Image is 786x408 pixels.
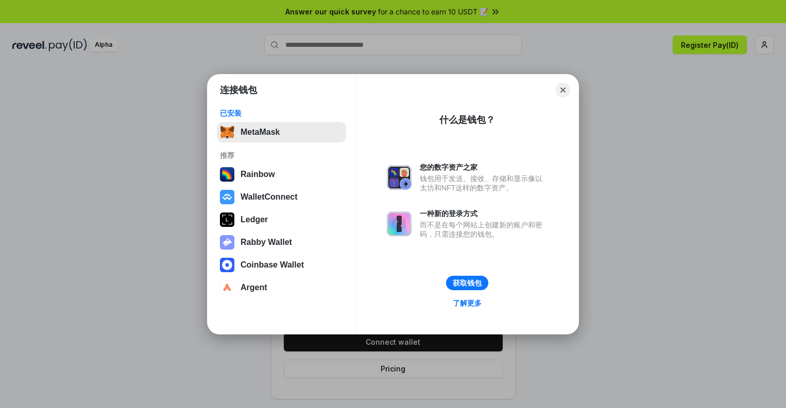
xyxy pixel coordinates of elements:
img: svg+xml,%3Csvg%20xmlns%3D%22http%3A%2F%2Fwww.w3.org%2F2000%2Fsvg%22%20fill%3D%22none%22%20viewBox... [220,235,234,250]
div: 推荐 [220,151,343,160]
div: MetaMask [241,128,280,137]
a: 了解更多 [447,296,488,310]
button: Coinbase Wallet [217,255,346,275]
img: svg+xml,%3Csvg%20xmlns%3D%22http%3A%2F%2Fwww.w3.org%2F2000%2Fsvg%22%20fill%3D%22none%22%20viewBox... [387,165,412,190]
div: 而不是在每个网站上创建新的账户和密码，只需连接您的钱包。 [420,220,548,239]
div: Ledger [241,215,268,224]
button: 获取钱包 [446,276,488,290]
div: Argent [241,283,267,292]
div: 钱包用于发送、接收、存储和显示像以太坊和NFT这样的数字资产。 [420,174,548,192]
img: svg+xml,%3Csvg%20xmlns%3D%22http%3A%2F%2Fwww.w3.org%2F2000%2Fsvg%22%20width%3D%2228%22%20height%3... [220,212,234,227]
div: 已安装 [220,109,343,118]
img: svg+xml,%3Csvg%20xmlns%3D%22http%3A%2F%2Fwww.w3.org%2F2000%2Fsvg%22%20fill%3D%22none%22%20viewBox... [387,211,412,236]
div: WalletConnect [241,192,298,202]
img: svg+xml,%3Csvg%20width%3D%2228%22%20height%3D%2228%22%20viewBox%3D%220%200%2028%2028%22%20fill%3D... [220,190,234,204]
button: Rainbow [217,164,346,185]
button: Ledger [217,209,346,230]
img: svg+xml,%3Csvg%20width%3D%22120%22%20height%3D%22120%22%20viewBox%3D%220%200%20120%20120%22%20fil... [220,167,234,182]
img: svg+xml,%3Csvg%20width%3D%2228%22%20height%3D%2228%22%20viewBox%3D%220%200%2028%2028%22%20fill%3D... [220,280,234,295]
div: 获取钱包 [453,278,482,288]
div: 了解更多 [453,298,482,308]
div: 一种新的登录方式 [420,209,548,218]
img: svg+xml,%3Csvg%20fill%3D%22none%22%20height%3D%2233%22%20viewBox%3D%220%200%2035%2033%22%20width%... [220,125,234,139]
button: WalletConnect [217,187,346,207]
h1: 连接钱包 [220,84,257,96]
div: 您的数字资产之家 [420,163,548,172]
div: Rabby Wallet [241,238,292,247]
button: MetaMask [217,122,346,143]
div: Coinbase Wallet [241,260,304,270]
div: 什么是钱包？ [439,114,495,126]
button: Rabby Wallet [217,232,346,253]
button: Argent [217,277,346,298]
div: Rainbow [241,170,275,179]
button: Close [556,83,570,97]
img: svg+xml,%3Csvg%20width%3D%2228%22%20height%3D%2228%22%20viewBox%3D%220%200%2028%2028%22%20fill%3D... [220,258,234,272]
